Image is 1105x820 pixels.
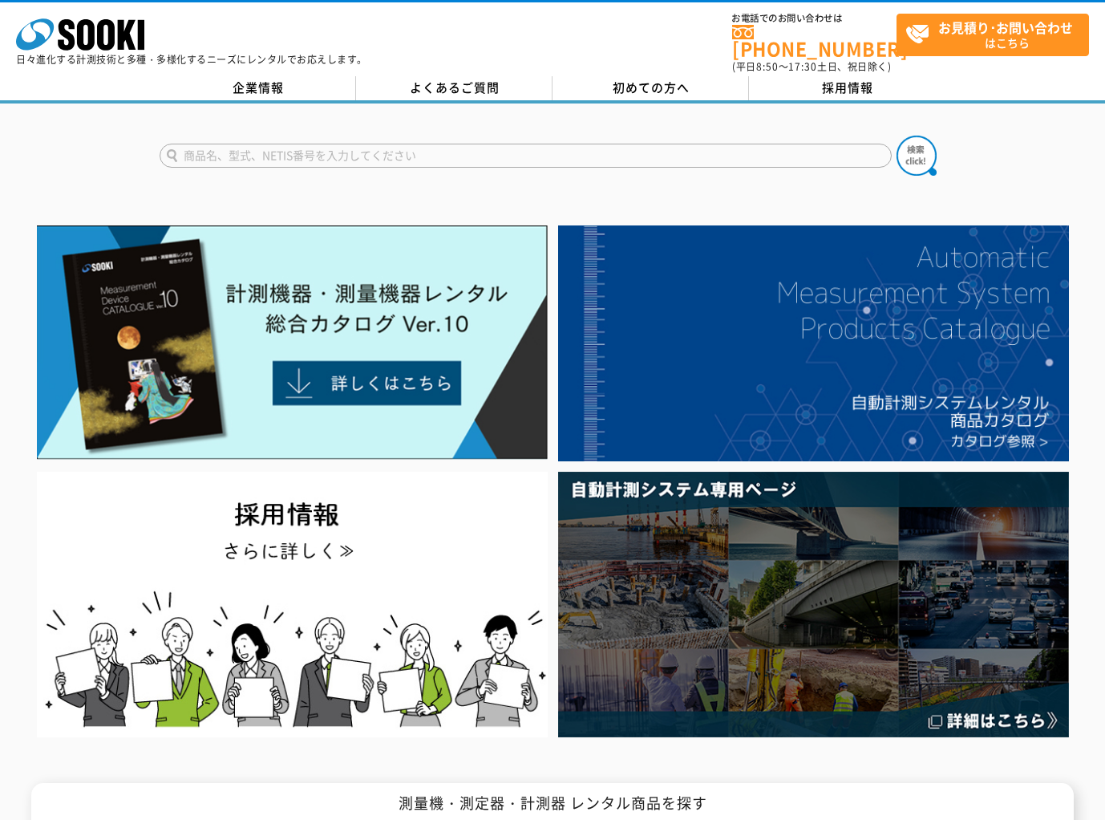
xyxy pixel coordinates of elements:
a: 企業情報 [160,76,356,100]
img: Catalog Ver10 [37,225,548,460]
span: 8:50 [756,59,779,74]
span: 17:30 [788,59,817,74]
a: お見積り･お問い合わせはこちら [897,14,1089,56]
p: 日々進化する計測技術と多種・多様化するニーズにレンタルでお応えします。 [16,55,367,64]
img: 自動計測システムカタログ [558,225,1069,461]
span: 初めての方へ [613,79,690,96]
span: お電話でのお問い合わせは [732,14,897,23]
img: SOOKI recruit [37,472,548,737]
input: 商品名、型式、NETIS番号を入力してください [160,144,892,168]
a: 採用情報 [749,76,945,100]
img: 自動計測システム専用ページ [558,472,1069,737]
a: [PHONE_NUMBER] [732,25,897,58]
span: (平日 ～ 土日、祝日除く) [732,59,891,74]
strong: お見積り･お問い合わせ [938,18,1073,37]
img: btn_search.png [897,136,937,176]
a: よくあるご質問 [356,76,552,100]
a: 初めての方へ [552,76,749,100]
span: はこちら [905,14,1088,55]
